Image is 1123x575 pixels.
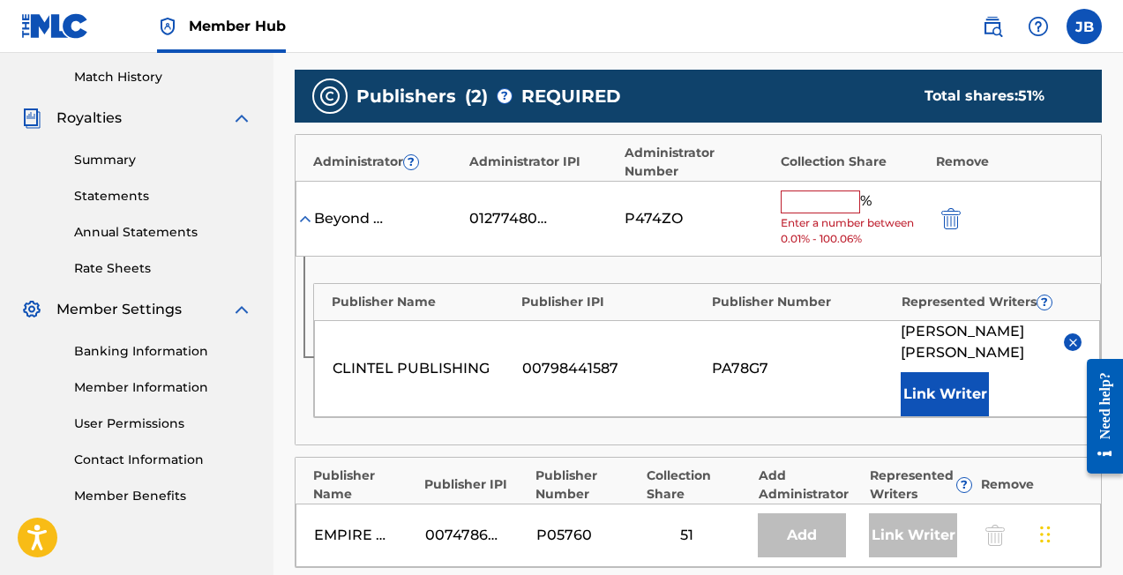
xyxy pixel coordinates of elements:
[535,467,638,504] div: Publisher Number
[1040,508,1051,561] div: Drag
[332,293,513,311] div: Publisher Name
[1028,16,1049,37] img: help
[74,151,252,169] a: Summary
[498,89,512,103] span: ?
[21,108,42,129] img: Royalties
[521,293,702,311] div: Publisher IPI
[231,108,252,129] img: expand
[781,153,928,171] div: Collection Share
[74,223,252,242] a: Annual Statements
[902,293,1082,311] div: Represented Writers
[521,83,621,109] span: REQUIRED
[157,16,178,37] img: Top Rightsholder
[74,342,252,361] a: Banking Information
[313,467,416,504] div: Publisher Name
[982,16,1003,37] img: search
[1021,9,1056,44] div: Help
[404,155,418,169] span: ?
[647,467,749,504] div: Collection Share
[74,68,252,86] a: Match History
[319,86,341,107] img: publishers
[189,16,286,36] span: Member Hub
[981,475,1083,494] div: Remove
[313,153,460,171] div: Administrator
[333,358,513,379] div: CLINTEL PUBLISHING
[56,299,182,320] span: Member Settings
[712,358,893,379] div: PA78G7
[424,475,527,494] div: Publisher IPI
[901,321,1051,363] span: [PERSON_NAME] [PERSON_NAME]
[781,215,927,247] span: Enter a number between 0.01% - 100.06%
[522,358,703,379] div: 00798441587
[936,153,1083,171] div: Remove
[901,372,989,416] button: Link Writer
[1035,490,1123,575] iframe: Chat Widget
[625,144,772,181] div: Administrator Number
[74,259,252,278] a: Rate Sheets
[74,414,252,433] a: User Permissions
[975,9,1010,44] a: Public Search
[465,83,488,109] span: ( 2 )
[21,299,42,320] img: Member Settings
[925,86,1067,107] div: Total shares:
[469,153,617,171] div: Administrator IPI
[296,210,314,228] img: expand-cell-toggle
[1074,343,1123,489] iframe: Resource Center
[759,467,861,504] div: Add Administrator
[74,378,252,397] a: Member Information
[21,13,89,39] img: MLC Logo
[74,187,252,205] a: Statements
[957,478,971,492] span: ?
[356,83,456,109] span: Publishers
[56,108,122,129] span: Royalties
[1067,9,1102,44] div: User Menu
[870,467,972,504] div: Represented Writers
[860,190,876,213] span: %
[941,208,961,229] img: 12a2ab48e56ec057fbd8.svg
[74,451,252,469] a: Contact Information
[1037,295,1052,310] span: ?
[74,487,252,505] a: Member Benefits
[712,293,893,311] div: Publisher Number
[1067,336,1080,349] img: remove-from-list-button
[231,299,252,320] img: expand
[1018,87,1044,104] span: 51 %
